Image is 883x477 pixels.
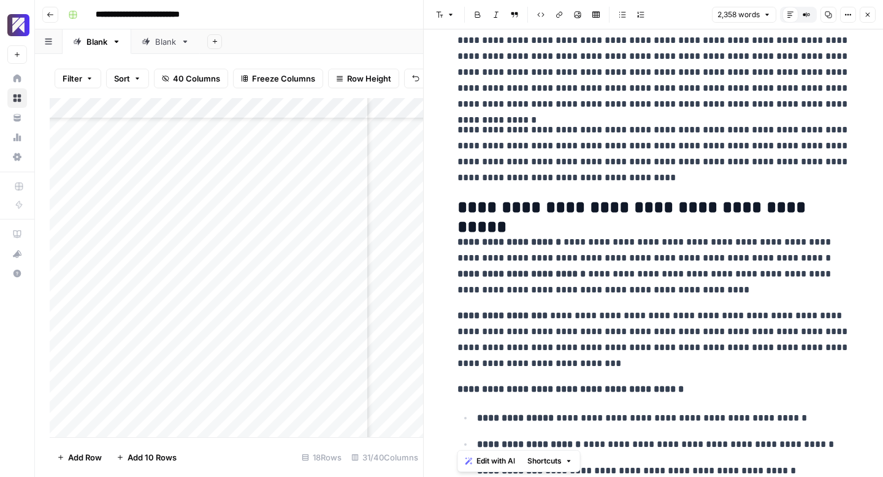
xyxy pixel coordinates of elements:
a: Your Data [7,108,27,128]
button: 2,358 words [712,7,776,23]
div: What's new? [8,245,26,263]
span: Add 10 Rows [128,451,177,464]
span: 40 Columns [173,72,220,85]
button: Workspace: Overjet - Test [7,10,27,40]
div: 18 Rows [297,448,346,467]
button: What's new? [7,244,27,264]
button: Help + Support [7,264,27,283]
button: Filter [55,69,101,88]
div: Blank [86,36,107,48]
a: AirOps Academy [7,224,27,244]
span: Freeze Columns [252,72,315,85]
button: Sort [106,69,149,88]
a: Blank [131,29,200,54]
button: Freeze Columns [233,69,323,88]
button: Edit with AI [461,453,520,469]
a: Blank [63,29,131,54]
button: Row Height [328,69,399,88]
button: 40 Columns [154,69,228,88]
div: Blank [155,36,176,48]
span: Row Height [347,72,391,85]
button: Add 10 Rows [109,448,184,467]
a: Home [7,69,27,88]
span: 2,358 words [717,9,760,20]
span: Edit with AI [476,456,515,467]
a: Settings [7,147,27,167]
span: Filter [63,72,82,85]
div: 31/40 Columns [346,448,423,467]
span: Shortcuts [527,456,562,467]
button: Shortcuts [522,453,578,469]
a: Browse [7,88,27,108]
span: Add Row [68,451,102,464]
img: Overjet - Test Logo [7,14,29,36]
a: Usage [7,128,27,147]
span: Sort [114,72,130,85]
button: Add Row [50,448,109,467]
